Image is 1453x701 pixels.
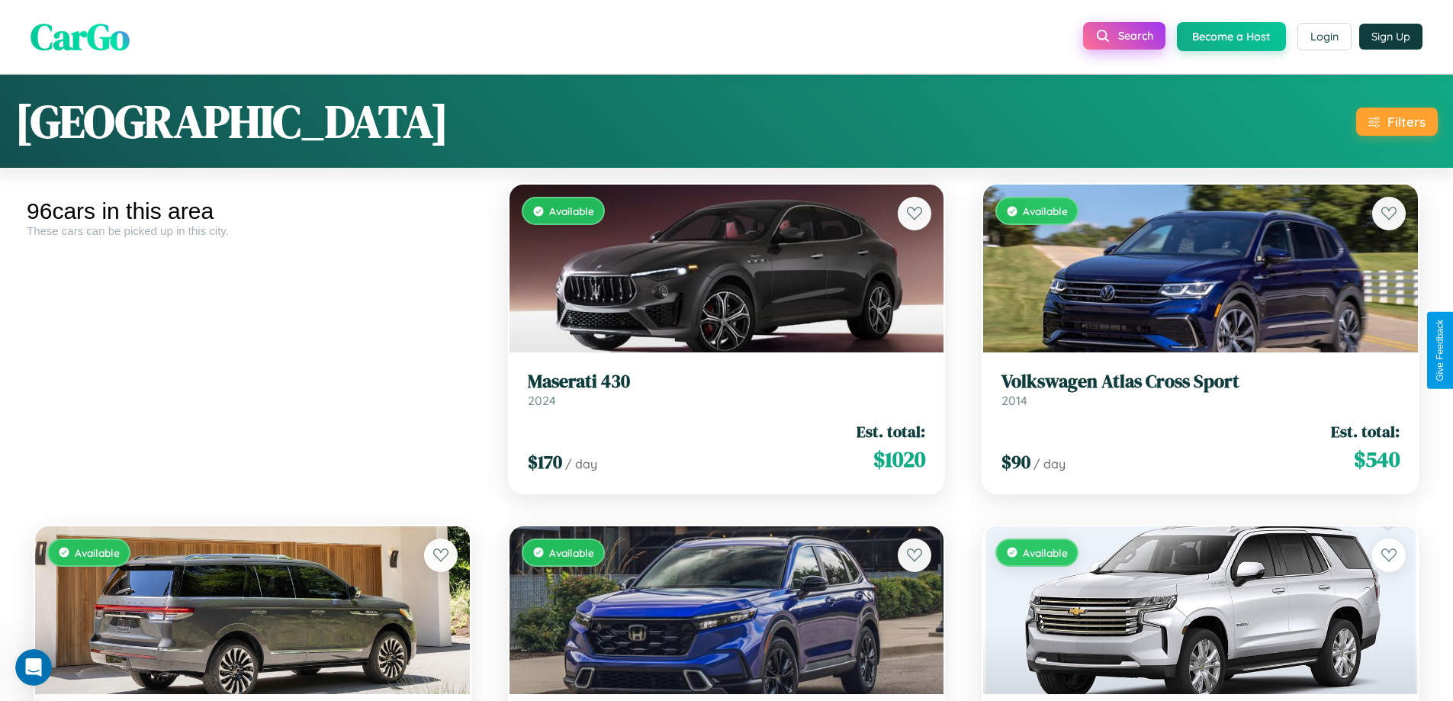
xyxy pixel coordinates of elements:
[1297,23,1352,50] button: Login
[857,420,925,442] span: Est. total:
[1354,444,1400,474] span: $ 540
[1023,204,1068,217] span: Available
[27,224,478,237] div: These cars can be picked up in this city.
[27,198,478,224] div: 96 cars in this area
[1356,108,1438,136] button: Filters
[15,649,52,686] iframe: Intercom live chat
[1331,420,1400,442] span: Est. total:
[1001,449,1030,474] span: $ 90
[528,371,926,393] h3: Maserati 430
[1001,371,1400,408] a: Volkswagen Atlas Cross Sport2014
[1435,320,1445,381] div: Give Feedback
[528,371,926,408] a: Maserati 4302024
[1083,22,1165,50] button: Search
[31,11,130,62] span: CarGo
[1023,546,1068,559] span: Available
[75,546,120,559] span: Available
[1001,371,1400,393] h3: Volkswagen Atlas Cross Sport
[549,204,594,217] span: Available
[1387,114,1426,130] div: Filters
[528,393,556,408] span: 2024
[1118,29,1153,43] span: Search
[1033,456,1066,471] span: / day
[1001,393,1027,408] span: 2014
[528,449,562,474] span: $ 170
[549,546,594,559] span: Available
[15,90,448,153] h1: [GEOGRAPHIC_DATA]
[873,444,925,474] span: $ 1020
[1177,22,1286,51] button: Become a Host
[565,456,597,471] span: / day
[1359,24,1422,50] button: Sign Up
